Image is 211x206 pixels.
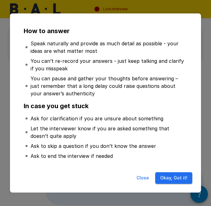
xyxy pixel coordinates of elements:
[155,172,192,184] button: Okay, Got it!
[31,75,186,97] p: You can pause and gather your thoughts before answering – just remember that a long delay could r...
[24,102,89,110] b: In case you get stuck
[31,115,163,122] p: Ask for clarification if you are unsure about something
[31,142,156,150] p: Ask to skip a question if you don’t know the answer
[31,125,186,140] p: Let the interviewer know if you are asked something that doesn’t quite apply
[31,40,186,55] p: Speak naturally and provide as much detail as possible - your ideas are what matter most
[24,27,70,35] b: How to answer
[133,172,153,184] button: Close
[31,152,113,160] p: Ask to end the interview if needed
[31,57,186,72] p: You can’t re-record your answers - just keep talking and clarify if you misspeak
